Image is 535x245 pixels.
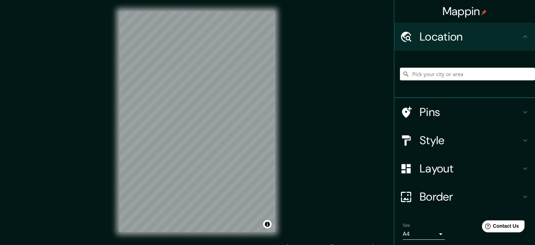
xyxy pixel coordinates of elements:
[394,154,535,183] div: Layout
[420,190,521,204] h4: Border
[420,30,521,44] h4: Location
[394,98,535,126] div: Pins
[119,11,275,232] canvas: Map
[481,10,487,15] img: pin-icon.png
[403,228,445,240] div: A4
[263,220,272,228] button: Toggle attribution
[394,126,535,154] div: Style
[394,23,535,51] div: Location
[420,161,521,176] h4: Layout
[400,68,535,80] input: Pick your city or area
[442,4,487,18] h4: Mappin
[403,222,410,228] label: Size
[420,105,521,119] h4: Pins
[420,133,521,147] h4: Style
[472,218,527,237] iframe: Help widget launcher
[394,183,535,211] div: Border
